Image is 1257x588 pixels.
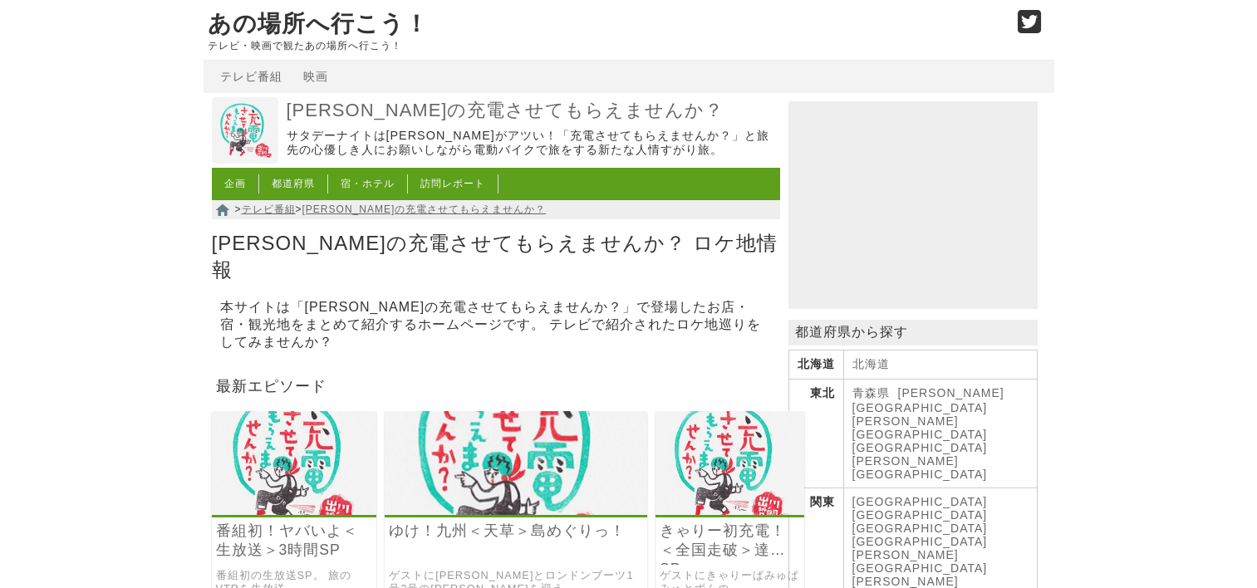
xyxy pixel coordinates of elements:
[224,178,246,189] a: 企画
[656,411,804,515] img: icon-320px.png
[212,152,278,166] a: 出川哲朗の充電させてもらえませんか？
[272,178,315,189] a: 都道府県
[212,411,377,515] img: icon-320px.png
[220,70,282,83] a: テレビ番組
[341,178,395,189] a: 宿・ホテル
[852,414,988,441] a: [PERSON_NAME][GEOGRAPHIC_DATA]
[852,386,1004,414] a: [PERSON_NAME][GEOGRAPHIC_DATA]
[852,535,988,548] a: [GEOGRAPHIC_DATA]
[656,503,804,517] a: 出川哲朗の充電させてもらえませんか？ ついに宮城県で全国制覇！絶景の紅葉街道”金色の鳴子峡”から”日本三景松島”までズズーっと108㌔！きゃりーぱみゅぱみゅが初登場で飯尾も絶好調！ヤバいよ²SP
[242,203,296,215] a: テレビ番組
[287,99,776,123] a: [PERSON_NAME]の充電させてもらえませんか？
[852,454,988,481] a: [PERSON_NAME][GEOGRAPHIC_DATA]
[216,522,373,560] a: 番組初！ヤバいよ＜生放送＞3時間SP
[212,503,377,517] a: 出川哲朗の充電させてもらえませんか？ ワォ！”生放送”で一緒に充電みてねSPだッ！温泉天国”日田街道”をパワスポ宇戸の庄から131㌔！ですが…初の生放送に哲朗もドキドキでヤバいよ²SP
[212,226,780,286] h1: [PERSON_NAME]の充電させてもらえませんか？ ロケ地情報
[303,70,328,83] a: 映画
[788,101,1038,309] iframe: Advertisement
[852,548,988,575] a: [PERSON_NAME][GEOGRAPHIC_DATA]
[852,575,959,588] a: [PERSON_NAME]
[852,508,988,522] a: [GEOGRAPHIC_DATA]
[1018,20,1042,34] a: Twitter (@go_thesights)
[212,200,780,219] nav: > >
[852,495,988,508] a: [GEOGRAPHIC_DATA]
[385,411,647,515] img: icon-320px.png
[852,386,890,399] a: 青森県
[212,97,278,164] img: 出川哲朗の充電させてもらえませんか？
[788,320,1038,345] p: 都道府県から探す
[389,522,643,541] a: ゆけ！九州＜天草＞島めぐりっ！
[212,372,780,399] h2: 最新エピソード
[788,380,843,488] th: 東北
[852,357,890,370] a: 北海道
[385,503,647,517] a: 出川哲朗の充電させてもらえませんか？ ルンルンッ天草”島めぐり”！富岡城から絶景夕日パワスポ目指して114㌔！絶品グルメだらけなんですが千秋もロンブー亮も腹ペコでヤバいよ²SP
[788,350,843,380] th: 北海道
[852,441,988,454] a: [GEOGRAPHIC_DATA]
[660,522,800,560] a: きゃりー初充電！＜全国走破＞達成SP
[287,129,776,158] p: サタデーナイトは[PERSON_NAME]がアツい！「充電させてもらえませんか？」と旅先の心優しき人にお願いしながら電動バイクで旅をする新たな人情すがり旅。
[852,522,988,535] a: [GEOGRAPHIC_DATA]
[208,11,429,37] a: あの場所へ行こう！
[420,178,485,189] a: 訪問レポート
[208,40,1000,51] p: テレビ・映画で観たあの場所へ行こう！
[220,295,772,355] p: 本サイトは「[PERSON_NAME]の充電させてもらえませんか？」で登場したお店・宿・観光地をまとめて紹介するホームページです。 テレビで紹介されたロケ地巡りをしてみませんか？
[302,203,547,215] a: [PERSON_NAME]の充電させてもらえませんか？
